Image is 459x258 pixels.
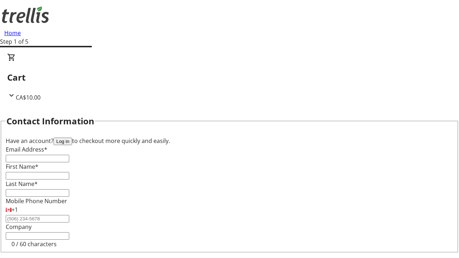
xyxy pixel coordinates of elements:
label: Company [6,223,32,231]
label: Last Name* [6,180,38,188]
label: First Name* [6,163,38,171]
label: Mobile Phone Number [6,197,67,205]
span: CA$10.00 [16,94,41,101]
button: Log in [53,138,72,145]
h2: Contact Information [6,115,94,128]
input: (506) 234-5678 [6,215,69,223]
tr-character-limit: 0 / 60 characters [11,240,57,248]
label: Email Address* [6,145,47,153]
div: CartCA$10.00 [7,53,452,102]
h2: Cart [7,71,452,84]
div: Have an account? to checkout more quickly and easily. [6,137,453,145]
